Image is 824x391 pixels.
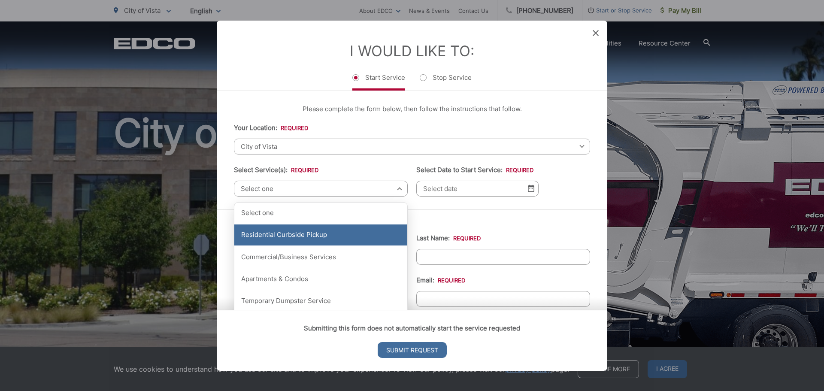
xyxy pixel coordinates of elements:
[416,234,481,242] label: Last Name:
[352,73,405,90] label: Start Service
[304,324,520,332] strong: Submitting this form does not automatically start the service requested
[234,290,407,312] div: Temporary Dumpster Service
[416,276,465,284] label: Email:
[350,42,474,59] label: I Would Like To:
[234,124,308,131] label: Your Location:
[234,224,407,246] div: Residential Curbside Pickup
[234,202,407,224] div: Select one
[420,73,472,90] label: Stop Service
[234,268,407,290] div: Apartments & Condos
[378,342,447,358] input: Submit Request
[416,180,539,196] input: Select date
[234,180,408,196] span: Select one
[234,246,407,268] div: Commercial/Business Services
[234,103,590,114] p: Please complete the form below, then follow the instructions that follow.
[416,166,533,173] label: Select Date to Start Service:
[528,185,534,192] img: Select date
[234,166,318,173] label: Select Service(s):
[234,138,590,154] span: City of Vista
